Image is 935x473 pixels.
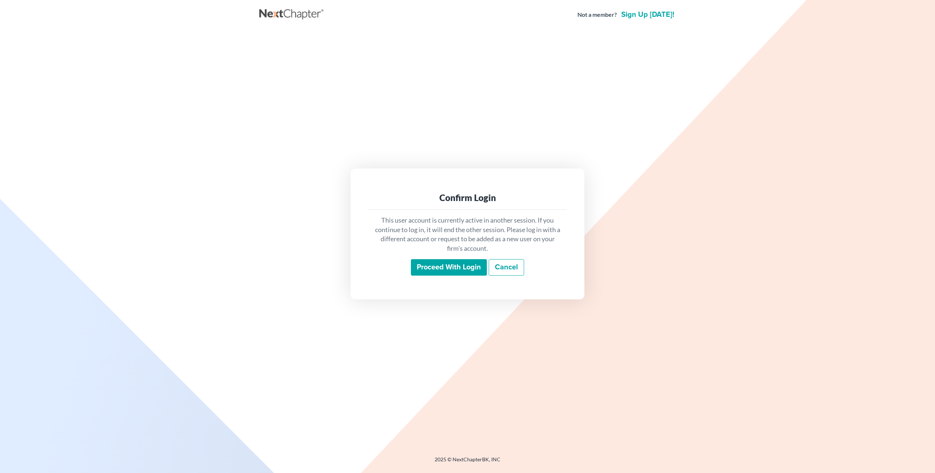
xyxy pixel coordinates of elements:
[411,259,487,276] input: Proceed with login
[577,11,617,19] strong: Not a member?
[259,456,676,469] div: 2025 © NextChapterBK, INC
[620,11,676,18] a: Sign up [DATE]!
[374,192,561,204] div: Confirm Login
[374,216,561,253] p: This user account is currently active in another session. If you continue to log in, it will end ...
[489,259,524,276] a: Cancel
